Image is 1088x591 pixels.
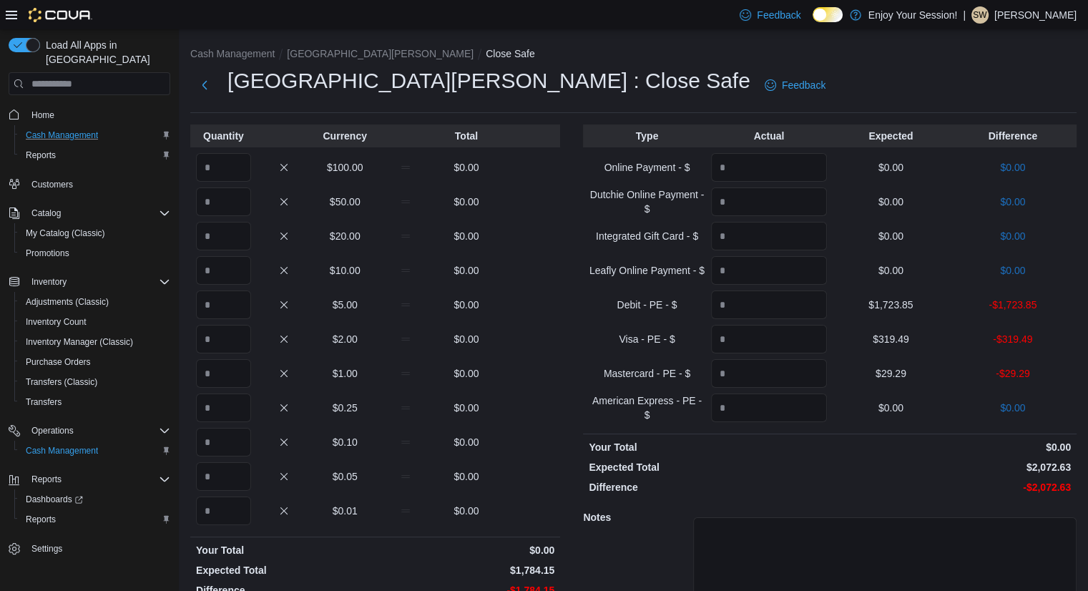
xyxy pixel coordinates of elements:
[711,394,827,422] input: Quantity
[318,263,373,278] p: $10.00
[20,442,104,459] a: Cash Management
[3,174,176,195] button: Customers
[833,332,949,346] p: $319.49
[20,353,170,371] span: Purchase Orders
[14,312,176,332] button: Inventory Count
[589,332,705,346] p: Visa - PE - $
[26,494,83,505] span: Dashboards
[378,543,555,557] p: $0.00
[26,273,72,290] button: Inventory
[3,469,176,489] button: Reports
[196,325,251,353] input: Quantity
[20,293,114,311] a: Adjustments (Classic)
[439,469,494,484] p: $0.00
[589,298,705,312] p: Debit - PE - $
[3,203,176,223] button: Catalog
[26,205,67,222] button: Catalog
[318,195,373,209] p: $50.00
[734,1,806,29] a: Feedback
[833,401,949,415] p: $0.00
[439,504,494,518] p: $0.00
[287,48,474,59] button: [GEOGRAPHIC_DATA][PERSON_NAME]
[439,263,494,278] p: $0.00
[711,256,827,285] input: Quantity
[26,205,170,222] span: Catalog
[20,491,170,508] span: Dashboards
[14,243,176,263] button: Promotions
[26,316,87,328] span: Inventory Count
[955,229,1071,243] p: $0.00
[833,480,1071,494] p: -$2,072.63
[955,263,1071,278] p: $0.00
[439,401,494,415] p: $0.00
[589,129,705,143] p: Type
[439,332,494,346] p: $0.00
[26,445,98,456] span: Cash Management
[439,160,494,175] p: $0.00
[20,511,62,528] a: Reports
[26,539,170,557] span: Settings
[318,469,373,484] p: $0.05
[318,332,373,346] p: $2.00
[782,78,825,92] span: Feedback
[955,298,1071,312] p: -$1,723.85
[31,207,61,219] span: Catalog
[196,543,373,557] p: Your Total
[833,129,949,143] p: Expected
[757,8,800,22] span: Feedback
[31,425,74,436] span: Operations
[318,435,373,449] p: $0.10
[26,273,170,290] span: Inventory
[3,538,176,559] button: Settings
[26,514,56,525] span: Reports
[190,47,1077,64] nav: An example of EuiBreadcrumbs
[14,372,176,392] button: Transfers (Classic)
[40,38,170,67] span: Load All Apps in [GEOGRAPHIC_DATA]
[196,462,251,491] input: Quantity
[196,129,251,143] p: Quantity
[26,105,170,123] span: Home
[14,125,176,145] button: Cash Management
[31,109,54,121] span: Home
[196,187,251,216] input: Quantity
[14,292,176,312] button: Adjustments (Classic)
[196,153,251,182] input: Quantity
[20,245,170,262] span: Promotions
[20,147,62,164] a: Reports
[318,160,373,175] p: $100.00
[318,366,373,381] p: $1.00
[3,104,176,124] button: Home
[439,366,494,381] p: $0.00
[318,298,373,312] p: $5.00
[20,225,170,242] span: My Catalog (Classic)
[14,489,176,509] a: Dashboards
[955,129,1071,143] p: Difference
[14,332,176,352] button: Inventory Manager (Classic)
[994,6,1077,24] p: [PERSON_NAME]
[486,48,534,59] button: Close Safe
[20,394,170,411] span: Transfers
[196,359,251,388] input: Quantity
[20,127,170,144] span: Cash Management
[955,401,1071,415] p: $0.00
[196,497,251,525] input: Quantity
[20,245,75,262] a: Promotions
[711,129,827,143] p: Actual
[813,7,843,22] input: Dark Mode
[26,356,91,368] span: Purchase Orders
[31,276,67,288] span: Inventory
[31,543,62,555] span: Settings
[196,290,251,319] input: Quantity
[759,71,831,99] a: Feedback
[29,8,92,22] img: Cova
[589,263,705,278] p: Leafly Online Payment - $
[833,263,949,278] p: $0.00
[26,175,170,193] span: Customers
[833,229,949,243] p: $0.00
[20,353,97,371] a: Purchase Orders
[26,296,109,308] span: Adjustments (Classic)
[711,290,827,319] input: Quantity
[26,422,79,439] button: Operations
[26,248,69,259] span: Promotions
